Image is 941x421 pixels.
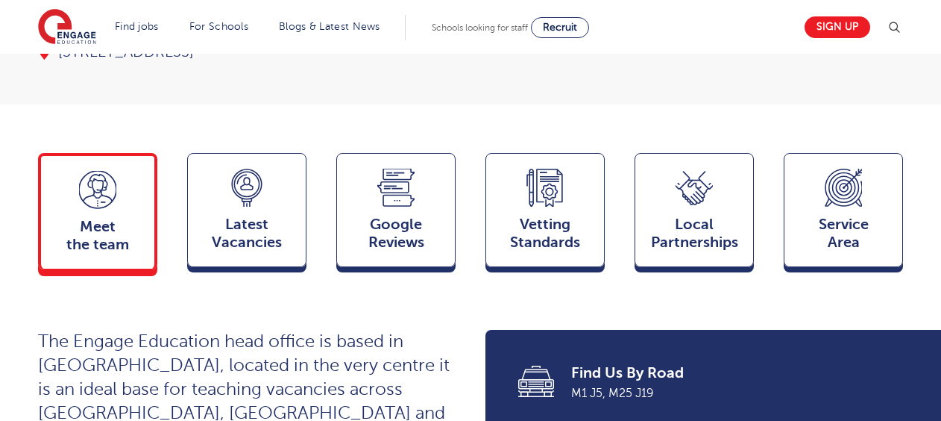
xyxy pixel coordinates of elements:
a: Sign up [805,16,870,38]
span: Vetting Standards [494,216,597,252]
a: LatestVacancies [187,153,306,274]
span: M1 J5, M25 J19 [571,384,882,403]
span: Meet the team [48,218,147,254]
span: Service Area [792,216,895,252]
a: Local Partnerships [635,153,754,274]
a: ServiceArea [784,153,903,274]
span: Find Us By Road [571,363,882,384]
a: Meetthe team [38,153,157,276]
a: Find jobs [115,21,159,32]
a: For Schools [189,21,248,32]
span: Recruit [543,22,577,33]
span: Google Reviews [344,216,447,252]
span: Schools looking for staff [432,22,528,33]
a: GoogleReviews [336,153,456,274]
img: Engage Education [38,9,96,46]
a: Blogs & Latest News [279,21,380,32]
span: Latest Vacancies [195,216,298,252]
a: VettingStandards [485,153,605,274]
a: Recruit [531,17,589,38]
span: Local Partnerships [643,216,746,252]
